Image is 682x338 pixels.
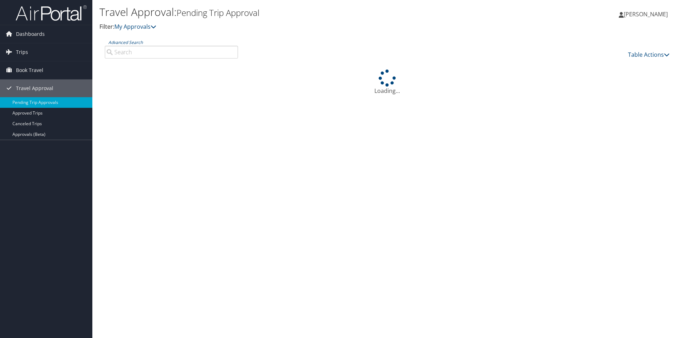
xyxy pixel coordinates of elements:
span: Dashboards [16,25,45,43]
img: airportal-logo.png [16,5,87,21]
span: Trips [16,43,28,61]
div: Loading... [99,70,675,95]
a: My Approvals [114,23,156,31]
a: Advanced Search [108,39,143,45]
span: [PERSON_NAME] [624,10,668,18]
span: Travel Approval [16,79,53,97]
a: Table Actions [628,51,670,59]
a: [PERSON_NAME] [619,4,675,25]
h1: Travel Approval: [99,5,483,20]
p: Filter: [99,22,483,32]
input: Advanced Search [105,46,238,59]
small: Pending Trip Approval [177,7,259,18]
span: Book Travel [16,61,43,79]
